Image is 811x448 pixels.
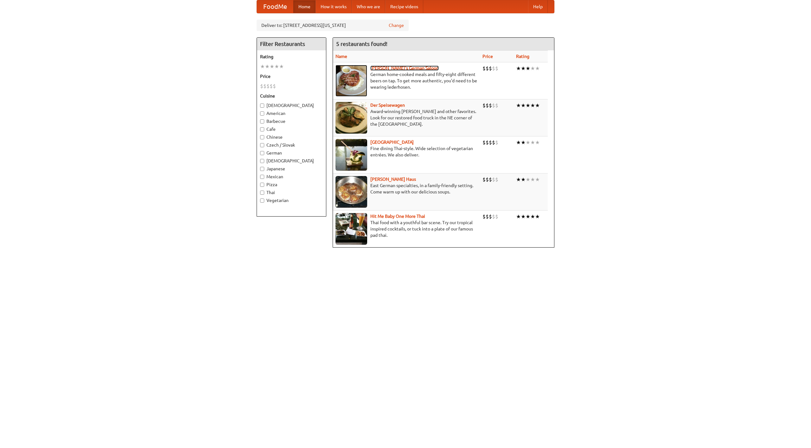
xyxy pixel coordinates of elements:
input: Pizza [260,183,264,187]
a: Price [482,54,493,59]
h5: Rating [260,54,323,60]
li: $ [495,176,498,183]
img: babythai.jpg [335,213,367,245]
input: [DEMOGRAPHIC_DATA] [260,159,264,163]
li: $ [263,83,266,90]
li: $ [495,102,498,109]
p: East German specialties, in a family-friendly setting. Come warm up with our delicious soups. [335,182,477,195]
li: ★ [530,213,535,220]
li: $ [489,102,492,109]
a: Home [293,0,316,13]
input: Czech / Slovak [260,143,264,147]
li: $ [489,213,492,220]
input: Chinese [260,135,264,139]
li: ★ [526,213,530,220]
li: ★ [516,139,521,146]
li: ★ [521,176,526,183]
li: ★ [526,102,530,109]
li: ★ [279,63,284,70]
label: Pizza [260,181,323,188]
a: Change [389,22,404,28]
li: ★ [274,63,279,70]
li: ★ [521,65,526,72]
input: American [260,111,264,116]
p: German home-cooked meals and fifty-eight different beers on tap. To get more authentic, you'd nee... [335,71,477,90]
li: ★ [530,65,535,72]
b: [PERSON_NAME] Haus [370,177,416,182]
li: $ [492,102,495,109]
li: $ [486,176,489,183]
li: $ [489,139,492,146]
label: Czech / Slovak [260,142,323,148]
label: Vegetarian [260,197,323,204]
label: American [260,110,323,117]
a: How it works [316,0,352,13]
li: $ [495,139,498,146]
input: German [260,151,264,155]
div: Deliver to: [STREET_ADDRESS][US_STATE] [257,20,409,31]
li: $ [495,213,498,220]
input: Japanese [260,167,264,171]
li: ★ [270,63,274,70]
label: Barbecue [260,118,323,124]
img: esthers.jpg [335,65,367,97]
li: ★ [521,102,526,109]
li: ★ [260,63,265,70]
li: $ [489,65,492,72]
label: Mexican [260,174,323,180]
li: $ [486,139,489,146]
img: satay.jpg [335,139,367,171]
a: Name [335,54,347,59]
li: $ [486,65,489,72]
li: ★ [265,63,270,70]
li: ★ [530,176,535,183]
li: ★ [521,139,526,146]
label: Cafe [260,126,323,132]
h5: Cuisine [260,93,323,99]
li: $ [270,83,273,90]
li: ★ [535,102,540,109]
label: Chinese [260,134,323,140]
li: ★ [521,213,526,220]
li: $ [489,176,492,183]
li: ★ [526,176,530,183]
li: ★ [516,176,521,183]
input: Barbecue [260,119,264,123]
li: ★ [530,139,535,146]
li: ★ [516,65,521,72]
li: $ [482,139,486,146]
p: Fine dining Thai-style. Wide selection of vegetarian entrées. We also deliver. [335,145,477,158]
img: kohlhaus.jpg [335,176,367,208]
li: $ [482,213,486,220]
a: [GEOGRAPHIC_DATA] [370,140,414,145]
li: $ [482,65,486,72]
li: $ [492,65,495,72]
a: FoodMe [257,0,293,13]
a: Rating [516,54,529,59]
b: Hit Me Baby One More Thai [370,214,425,219]
li: ★ [535,139,540,146]
li: $ [482,102,486,109]
label: Japanese [260,166,323,172]
a: [PERSON_NAME]'s German Saloon [370,66,439,71]
li: $ [266,83,270,90]
li: $ [260,83,263,90]
li: $ [495,65,498,72]
label: [DEMOGRAPHIC_DATA] [260,102,323,109]
li: $ [486,102,489,109]
li: ★ [530,102,535,109]
input: Mexican [260,175,264,179]
li: ★ [516,213,521,220]
li: ★ [535,65,540,72]
p: Award-winning [PERSON_NAME] and other favorites. Look for our restored food truck in the NE corne... [335,108,477,127]
li: ★ [526,65,530,72]
input: Vegetarian [260,199,264,203]
input: [DEMOGRAPHIC_DATA] [260,104,264,108]
label: German [260,150,323,156]
li: $ [273,83,276,90]
a: Recipe videos [385,0,423,13]
a: Der Speisewagen [370,103,405,108]
li: ★ [535,176,540,183]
